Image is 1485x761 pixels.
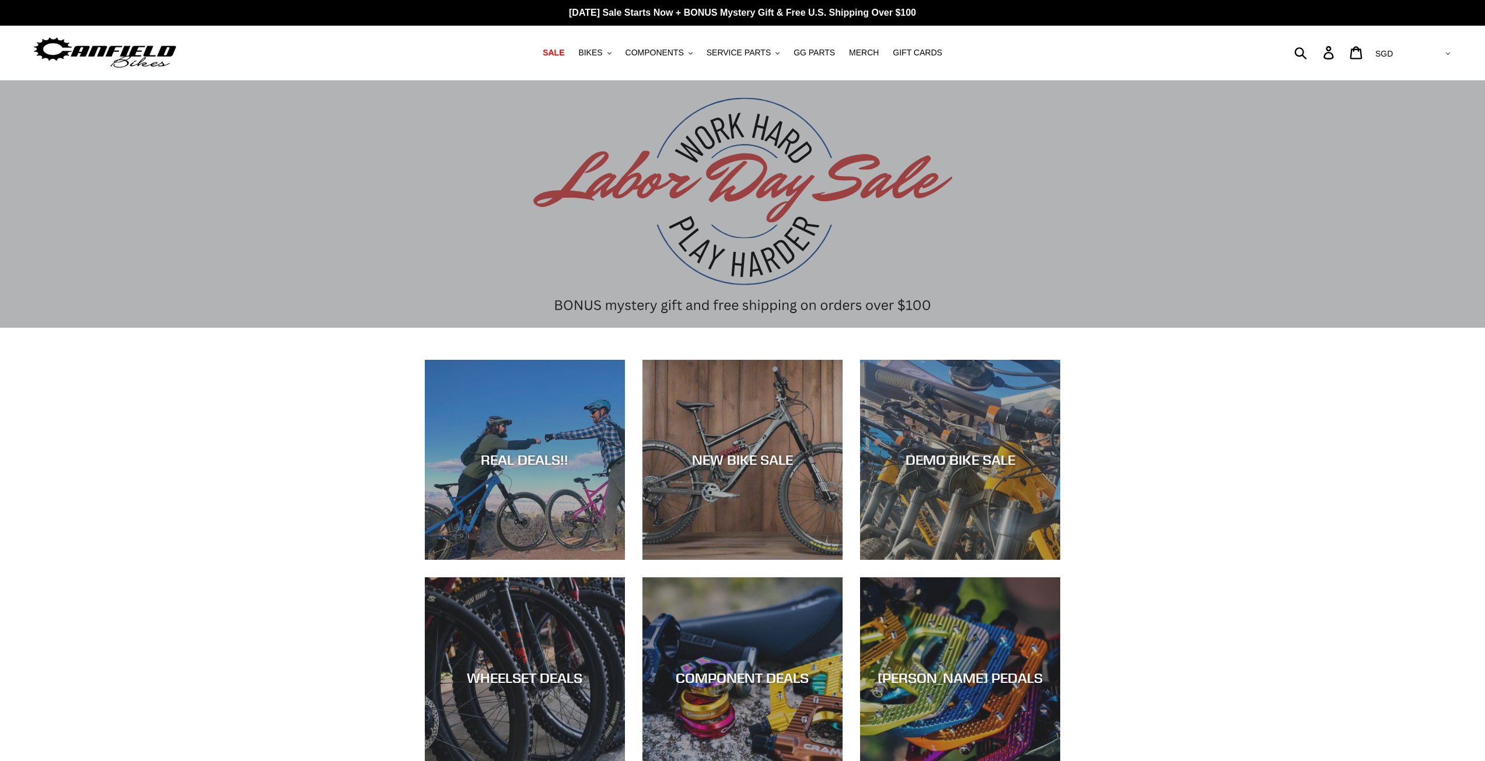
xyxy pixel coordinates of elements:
button: SERVICE PARTS [701,45,785,61]
a: SALE [537,45,570,61]
div: NEW BIKE SALE [642,451,843,468]
div: WHEELSET DEALS [425,669,625,686]
span: BIKES [578,48,602,58]
div: COMPONENT DEALS [642,669,843,686]
span: MERCH [849,48,879,58]
span: COMPONENTS [626,48,684,58]
div: DEMO BIKE SALE [860,451,1060,468]
div: [PERSON_NAME] PEDALS [860,669,1060,686]
div: REAL DEALS!! [425,451,625,468]
img: Canfield Bikes [32,34,178,71]
a: DEMO BIKE SALE [860,360,1060,560]
input: Search [1301,40,1330,65]
span: GG PARTS [794,48,835,58]
button: BIKES [572,45,617,61]
a: REAL DEALS!! [425,360,625,560]
button: COMPONENTS [620,45,698,61]
a: MERCH [843,45,885,61]
span: SERVICE PARTS [707,48,771,58]
span: SALE [543,48,564,58]
a: NEW BIKE SALE [642,360,843,560]
a: GIFT CARDS [887,45,948,61]
a: GG PARTS [788,45,841,61]
span: GIFT CARDS [893,48,942,58]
